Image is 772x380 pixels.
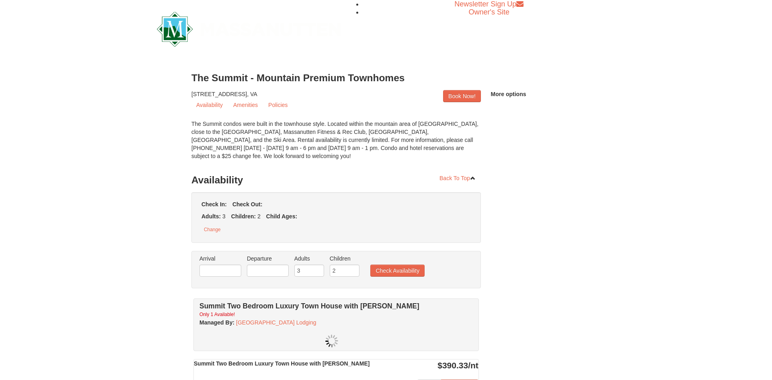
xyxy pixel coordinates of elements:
div: The Summit condos were built in the townhouse style. Located within the mountain area of [GEOGRAP... [191,120,481,168]
a: [GEOGRAPHIC_DATA] Lodging [236,319,316,326]
strong: Adults: [201,213,221,220]
small: Only 1 Available! [199,312,235,317]
button: Check Availability [370,265,425,277]
h3: The Summit - Mountain Premium Townhomes [191,70,581,86]
a: Massanutten Resort [157,18,341,37]
strong: Child Ages: [266,213,297,220]
label: Departure [247,255,289,263]
img: Massanutten Resort Logo [157,12,341,47]
strong: $390.33 [437,361,478,370]
span: Managed By [199,319,232,326]
a: Owner's Site [469,8,509,16]
strong: Children: [231,213,256,220]
h3: Availability [191,172,481,188]
strong: Check In: [201,201,227,207]
h4: Summit Two Bedroom Luxury Town House with [PERSON_NAME] [199,302,464,310]
button: Change [199,224,225,235]
label: Children [330,255,359,263]
strong: Summit Two Bedroom Luxury Town House with [PERSON_NAME] [194,360,370,367]
strong: : [199,319,234,326]
strong: Check Out: [232,201,263,207]
a: Policies [263,99,292,111]
span: /nt [468,361,478,370]
label: Adults [294,255,324,263]
label: Arrival [199,255,241,263]
img: wait.gif [325,335,338,347]
a: Availability [191,99,228,111]
a: Book Now! [443,90,481,102]
a: Back To Top [434,172,481,184]
a: Amenities [228,99,263,111]
span: 3 [222,213,226,220]
span: 2 [257,213,261,220]
span: More options [491,91,526,97]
